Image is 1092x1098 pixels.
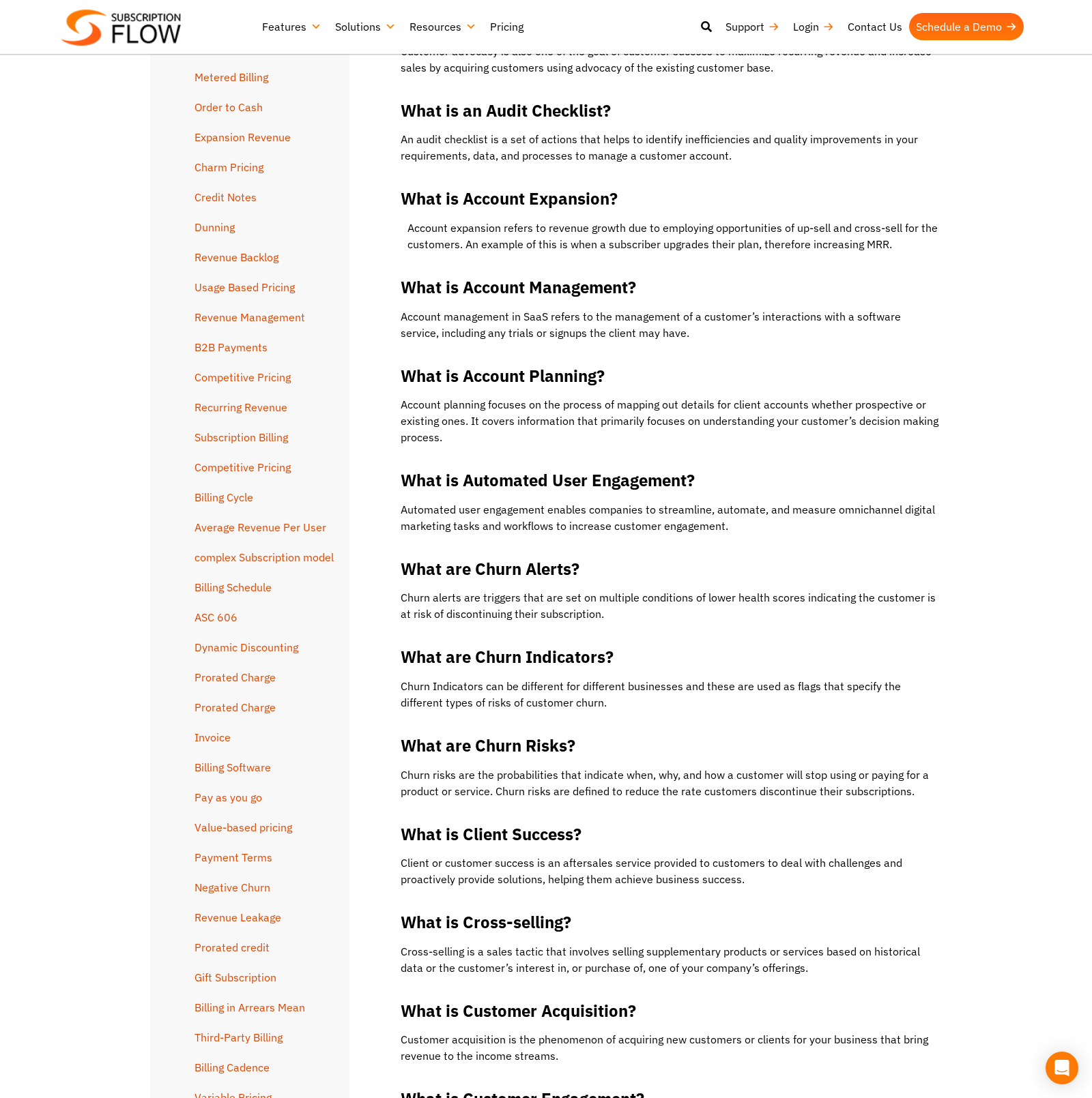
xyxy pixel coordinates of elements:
[195,460,291,474] a: Competitive Pricing
[195,1060,270,1074] a: Billing Cadence
[195,1000,305,1014] a: Billing in Arrears Mean
[195,430,288,444] a: Subscription Billing
[195,790,262,804] a: Pay as you go
[255,13,328,40] a: Features
[195,700,276,714] a: Prorated Charge
[195,580,272,594] a: Billing Schedule
[195,970,276,984] a: Gift Subscription
[195,130,291,144] a: Expansion Revenue
[195,610,238,624] a: ASC 606
[195,400,287,414] a: Recurring Revenue
[390,544,949,633] div: Churn alerts are triggers that are set on multiple conditions of lower health scores indicating t...
[909,13,1024,40] a: Schedule a Demo
[195,340,268,354] a: B2B Payments
[195,760,271,774] a: Billing Software
[195,280,295,294] a: Usage Based Pricing
[195,100,263,114] a: Order to Cash
[195,520,326,534] a: Average Revenue Per User
[195,250,278,264] a: Revenue Backlog
[195,190,257,204] a: Credit Notes
[195,550,334,564] a: complex Subscription model
[195,220,235,234] a: Dunning
[195,820,292,834] a: Value-based pricing
[195,1030,283,1044] a: Third-Party Billing
[195,880,270,894] a: Negative Churn
[195,490,253,504] a: Billing Cycle
[195,40,241,54] a: Proration
[195,70,268,84] a: Metered Billing
[328,13,403,40] a: Solutions
[61,10,181,46] img: Subscriptionflow
[195,730,231,744] a: Invoice
[195,850,272,864] a: Payment Terms
[1046,1052,1078,1084] div: Open Intercom Messenger
[195,310,305,324] a: Revenue Management
[195,640,298,654] a: Dynamic Discounting
[195,910,281,924] a: Revenue Leakage
[195,370,291,384] a: Competitive Pricing
[195,940,270,954] a: Prorated credit
[195,160,263,174] a: Charm Pricing
[401,560,938,579] h2: What are Churn Alerts?
[195,670,276,684] a: Prorated Charge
